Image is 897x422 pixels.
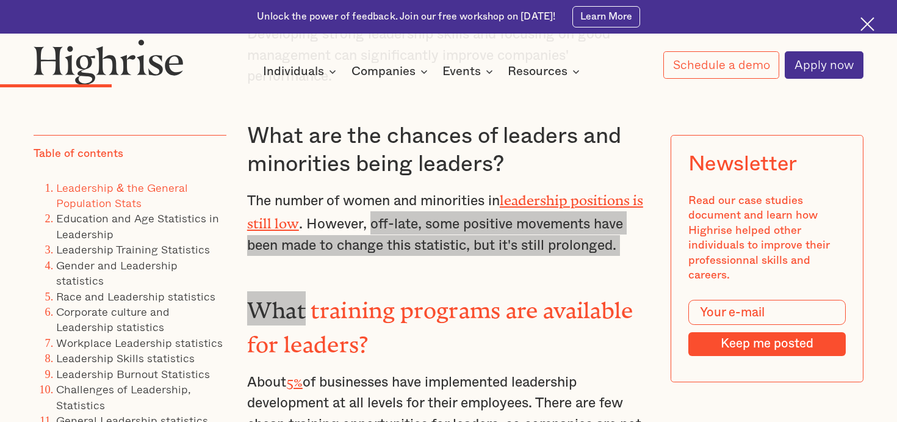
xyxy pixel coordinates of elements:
[688,300,846,355] form: Modal Form
[247,188,650,256] p: The number of women and minorities in . However, off-late, some positive movements have been made...
[56,303,170,335] a: Corporate culture and Leadership statistics
[860,17,874,31] img: Cross icon
[34,147,123,161] div: Table of contents
[263,64,340,79] div: Individuals
[247,297,633,346] strong: What training programs are available for leaders?
[286,374,303,383] a: 5%
[56,209,219,242] a: Education and Age Statistics in Leadership
[508,64,567,79] div: Resources
[34,39,184,84] img: Highrise logo
[56,334,223,351] a: Workplace Leadership statistics
[663,51,779,79] a: Schedule a demo
[263,64,324,79] div: Individuals
[351,64,431,79] div: Companies
[351,64,416,79] div: Companies
[442,64,497,79] div: Events
[56,365,210,382] a: Leadership Burnout Statistics
[257,10,555,24] div: Unlock the power of feedback. Join our free workshop on [DATE]!
[247,122,650,178] h3: What are the chances of leaders and minorities being leaders?
[56,178,188,211] a: Leadership & the General Population Stats
[688,300,846,325] input: Your e-mail
[56,241,210,258] a: Leadership Training Statistics
[56,287,215,304] a: Race and Leadership statistics
[56,349,195,366] a: Leadership Skills statistics
[508,64,583,79] div: Resources
[572,6,640,27] a: Learn More
[688,152,798,176] div: Newsletter
[688,332,846,356] input: Keep me posted
[56,380,191,413] a: Challenges of Leadership, Statistics
[785,51,863,79] a: Apply now
[688,194,846,283] div: Read our case studies document and learn how Highrise helped other individuals to improve their p...
[56,256,178,288] a: Gender and Leadership statistics
[442,64,481,79] div: Events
